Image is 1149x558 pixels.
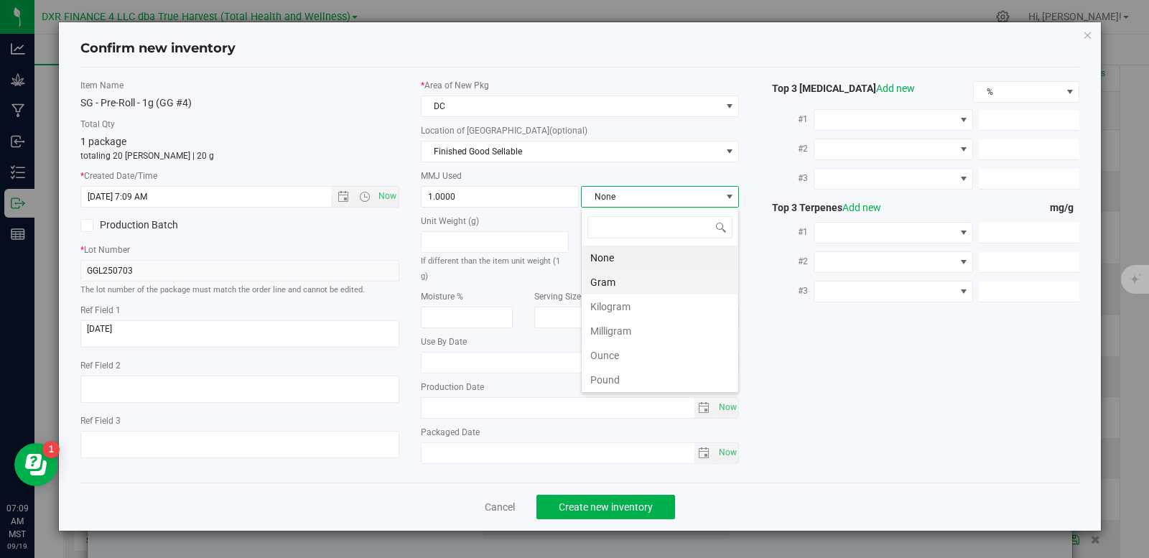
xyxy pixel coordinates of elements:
p: totaling 20 [PERSON_NAME] | 20 g [80,149,399,162]
label: #3 [760,278,814,304]
span: (optional) [549,126,587,136]
label: Ref Field 2 [80,359,399,372]
li: Kilogram [582,294,738,319]
li: None [582,246,738,270]
span: Finished Good Sellable [422,141,721,162]
span: NO DATA FOUND [814,139,973,160]
input: 1.0000 [422,187,578,207]
span: Top 3 [MEDICAL_DATA] [760,83,915,94]
span: select [694,443,715,463]
label: Ref Field 1 [80,304,399,317]
span: NO DATA FOUND [814,281,973,302]
label: Use By Date [421,335,740,348]
label: #2 [760,136,814,162]
label: Unit Weight (g) [421,215,569,228]
span: Set Current date [375,186,399,207]
span: select [720,141,738,162]
span: Open the time view [352,191,376,203]
iframe: Resource center [14,443,57,486]
span: NO DATA FOUND [814,168,973,190]
span: Open the date view [331,191,355,203]
span: NO DATA FOUND [814,251,973,273]
label: Packaged Date [421,426,740,439]
label: Area of New Pkg [421,79,740,92]
li: Milligram [582,319,738,343]
span: select [694,398,715,418]
li: Ounce [582,343,738,368]
span: NO DATA FOUND [814,222,973,243]
span: % [974,82,1061,102]
label: Moisture % [421,290,513,303]
label: Production Batch [80,218,229,233]
li: Pound [582,368,738,392]
span: Create new inventory [559,501,653,513]
span: Top 3 Terpenes [760,202,881,213]
h4: Confirm new inventory [80,39,236,58]
label: Production Date [421,381,740,394]
label: Total Qty [80,118,399,131]
a: Add new [842,202,881,213]
span: Set Current date [715,442,740,463]
span: NO DATA FOUND [814,109,973,131]
span: mg/g [1050,202,1079,213]
a: Add new [876,83,915,94]
span: DC [422,96,721,116]
span: select [715,398,738,418]
label: Location of [GEOGRAPHIC_DATA] [421,124,740,137]
label: #2 [760,248,814,274]
div: SG - Pre-Roll - 1g (GG #4) [80,96,399,111]
button: Create new inventory [536,495,675,519]
label: #3 [760,165,814,191]
li: Gram [582,270,738,294]
a: Cancel [485,500,515,514]
label: Created Date/Time [80,169,399,182]
small: The lot number of the package must match the order line and cannot be edited. [80,285,365,294]
span: 1 package [80,136,126,147]
span: Set Current date [715,397,740,418]
span: select [715,443,738,463]
label: #1 [760,219,814,245]
label: Serving Size [534,290,626,303]
label: Item Name [80,79,399,92]
label: Lot Number [80,243,399,256]
span: None [582,187,720,207]
label: #1 [760,106,814,132]
label: MMJ Used [421,169,740,182]
iframe: Resource center unread badge [42,441,60,458]
small: If different than the item unit weight (1 g) [421,256,560,281]
label: Ref Field 3 [80,414,399,427]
